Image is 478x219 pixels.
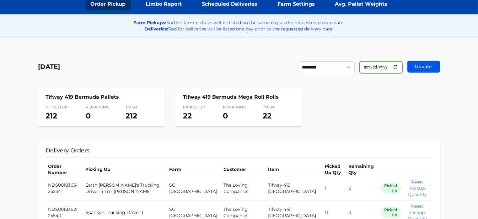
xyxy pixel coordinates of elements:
span: 0 [86,111,91,120]
th: Remaining Qty [346,163,378,176]
span: 22 [263,111,271,120]
td: 1 [323,176,346,200]
td: Tifway 419 [GEOGRAPHIC_DATA] [266,176,323,200]
span: Picked Up [381,207,401,218]
th: Picked Up Qty [323,163,346,176]
td: 0 [346,176,378,200]
td: Earth [PERSON_NAME]'s Trucking Driver 4 Tre' [PERSON_NAME] [83,176,167,200]
th: Order Number [46,163,83,176]
span: Total [126,105,158,110]
h4: Tifway 419 Bermuda Mega Roll Rolls [183,93,295,101]
th: Item [266,163,323,176]
th: Farm [167,163,221,176]
span: Remaining [223,105,255,110]
h1: [DATE] [38,62,60,71]
th: Customer [221,163,266,176]
h4: Tifway 419 Bermuda Pallets [46,93,158,101]
span: 22 [183,111,192,120]
h3: Delivery Orders [46,146,432,158]
span: Total [263,105,295,110]
strong: Deliveries: [145,26,169,32]
td: The Loving Companies [221,176,266,200]
strong: Farm Pickups: [134,20,167,25]
button: Reset Pickup Quantity [405,179,430,198]
td: SC [GEOGRAPHIC_DATA] [167,176,221,200]
th: Picking Up [83,163,167,176]
span: 0 [223,111,228,120]
span: 212 [126,111,137,120]
span: Picked Up [46,105,78,110]
span: Update [415,63,432,70]
span: Remaining [86,105,118,110]
span: Picked Up [381,183,401,194]
td: NDS0018363-25534 [46,176,83,200]
span: 212 [46,111,57,120]
button: Update [407,61,440,73]
span: Picked Up [183,105,215,110]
